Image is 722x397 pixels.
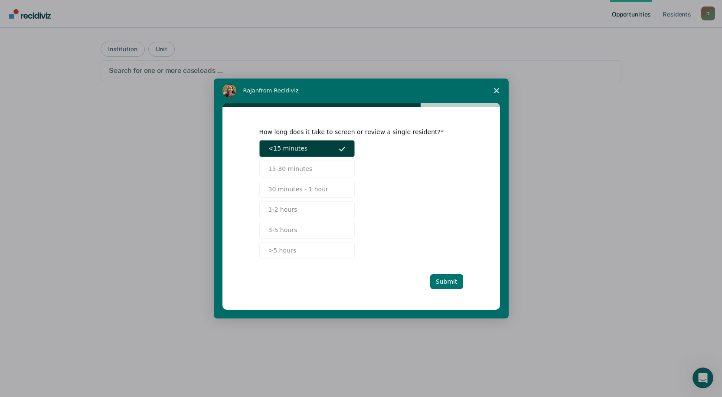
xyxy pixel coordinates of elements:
div: How long does it take to screen or review a single resident? [259,128,450,136]
img: Profile image for Rajan [222,84,236,98]
button: 30 minutes - 1 hour [259,181,355,198]
span: <15 minutes [268,144,308,153]
span: Rajan [243,87,259,94]
span: 1-2 hours [268,205,297,214]
button: >5 hours [259,242,355,259]
span: Close survey [484,79,509,103]
button: 1-2 hours [259,201,355,218]
span: 30 minutes - 1 hour [268,185,328,194]
button: 3-5 hours [259,222,355,239]
button: 15-30 minutes [259,161,355,177]
span: 15-30 minutes [268,164,313,174]
span: 3-5 hours [268,226,297,235]
button: Submit [430,274,463,289]
button: <15 minutes [259,140,355,157]
span: >5 hours [268,246,296,255]
span: from Recidiviz [259,87,299,94]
